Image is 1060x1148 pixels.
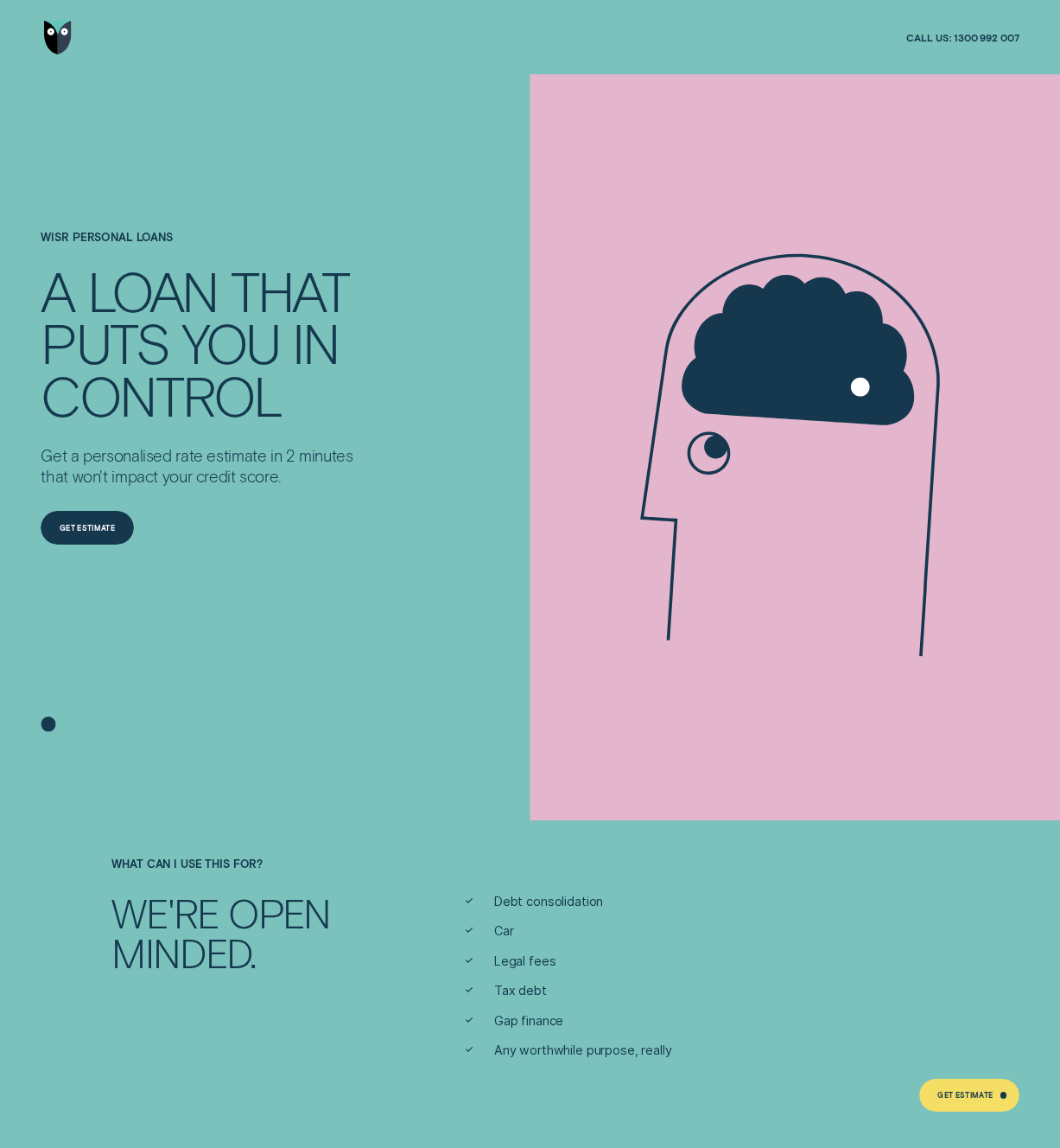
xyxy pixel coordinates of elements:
[954,31,1019,44] span: 1300 992 007
[494,893,603,909] span: Debt consolidation
[919,1079,1019,1113] a: Get Estimate
[41,231,364,265] h1: Wisr Personal Loans
[105,893,389,973] div: We're open minded.
[44,21,72,54] img: Wisr
[87,265,218,316] div: LOAN
[181,316,279,368] div: YOU
[41,265,364,420] h4: A LOAN THAT PUTS YOU IN CONTROL
[41,511,133,545] a: Get Estimate
[906,31,950,44] span: Call us:
[41,369,282,421] div: CONTROL
[231,265,348,316] div: THAT
[906,31,1019,44] a: Call us:1300 992 007
[494,982,547,998] span: Tax debt
[41,265,73,316] div: A
[494,953,556,969] span: Legal fees
[494,922,514,939] span: Car
[494,1012,563,1029] span: Gap finance
[292,316,339,368] div: IN
[105,858,389,871] div: What can I use this for?
[41,445,364,486] p: Get a personalised rate estimate in 2 minutes that won't impact your credit score.
[41,316,168,368] div: PUTS
[494,1042,672,1058] span: Any worthwhile purpose, really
